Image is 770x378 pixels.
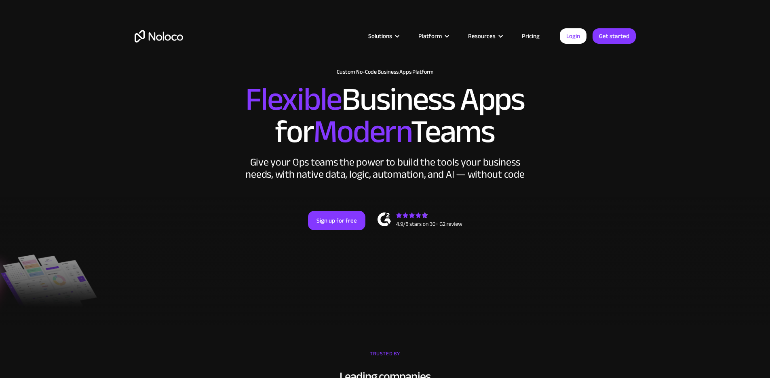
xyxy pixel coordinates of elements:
h2: Business Apps for Teams [135,83,636,148]
span: Modern [313,102,411,162]
div: Solutions [358,31,408,41]
div: Platform [418,31,442,41]
a: Sign up for free [308,211,365,230]
div: Platform [408,31,458,41]
div: Solutions [368,31,392,41]
a: Pricing [512,31,550,41]
div: Resources [468,31,496,41]
div: Give your Ops teams the power to build the tools your business needs, with native data, logic, au... [244,156,527,181]
a: Login [560,28,586,44]
a: Get started [593,28,636,44]
div: Resources [458,31,512,41]
span: Flexible [245,69,342,130]
a: home [135,30,183,42]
